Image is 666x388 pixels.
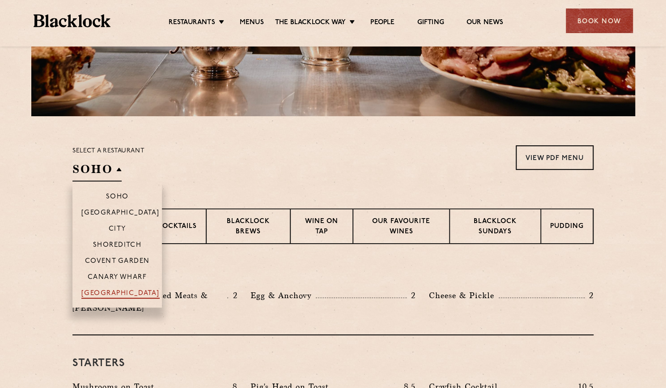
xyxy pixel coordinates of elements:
p: 2 [407,290,416,301]
a: Gifting [417,18,444,28]
p: City [109,225,126,234]
p: Cheese & Pickle [429,289,499,302]
p: Blacklock Sundays [459,217,531,238]
p: Blacklock Brews [216,217,281,238]
p: [GEOGRAPHIC_DATA] [81,290,160,299]
a: People [370,18,395,28]
img: BL_Textured_Logo-footer-cropped.svg [34,14,111,27]
a: Our News [467,18,504,28]
p: Select a restaurant [72,145,144,157]
div: Book Now [566,8,633,33]
a: Restaurants [169,18,215,28]
p: Canary Wharf [88,274,147,283]
p: Soho [106,193,129,202]
a: View PDF Menu [516,145,594,170]
p: Egg & Anchovy [250,289,316,302]
p: Pudding [550,222,584,233]
h3: Starters [72,358,594,369]
p: [GEOGRAPHIC_DATA] [81,209,160,218]
p: 2 [228,290,237,301]
a: The Blacklock Way [275,18,346,28]
a: Menus [240,18,264,28]
h3: Pre Chop Bites [72,266,594,278]
p: Shoreditch [93,241,142,250]
h2: SOHO [72,161,122,181]
p: Cocktails [157,222,197,233]
p: Our favourite wines [362,217,440,238]
p: 2 [585,290,594,301]
p: Covent Garden [85,257,150,266]
p: Wine on Tap [300,217,344,238]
